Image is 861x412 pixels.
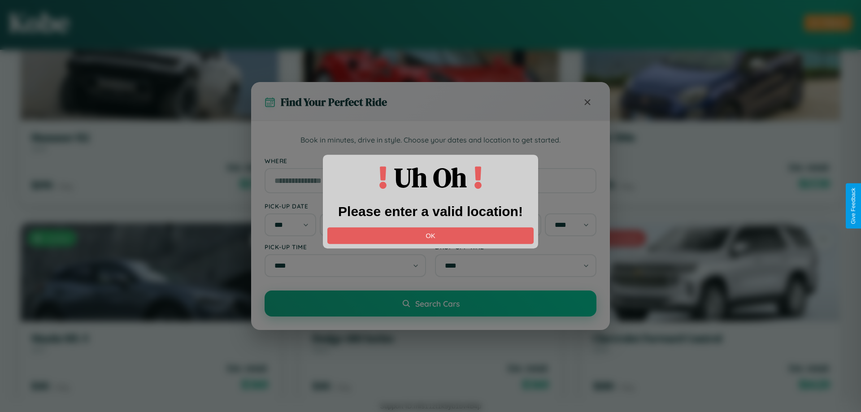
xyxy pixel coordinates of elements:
[415,299,460,308] span: Search Cars
[435,243,596,251] label: Drop-off Time
[265,243,426,251] label: Pick-up Time
[265,157,596,165] label: Where
[265,202,426,210] label: Pick-up Date
[265,134,596,146] p: Book in minutes, drive in style. Choose your dates and location to get started.
[435,202,596,210] label: Drop-off Date
[281,95,387,109] h3: Find Your Perfect Ride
